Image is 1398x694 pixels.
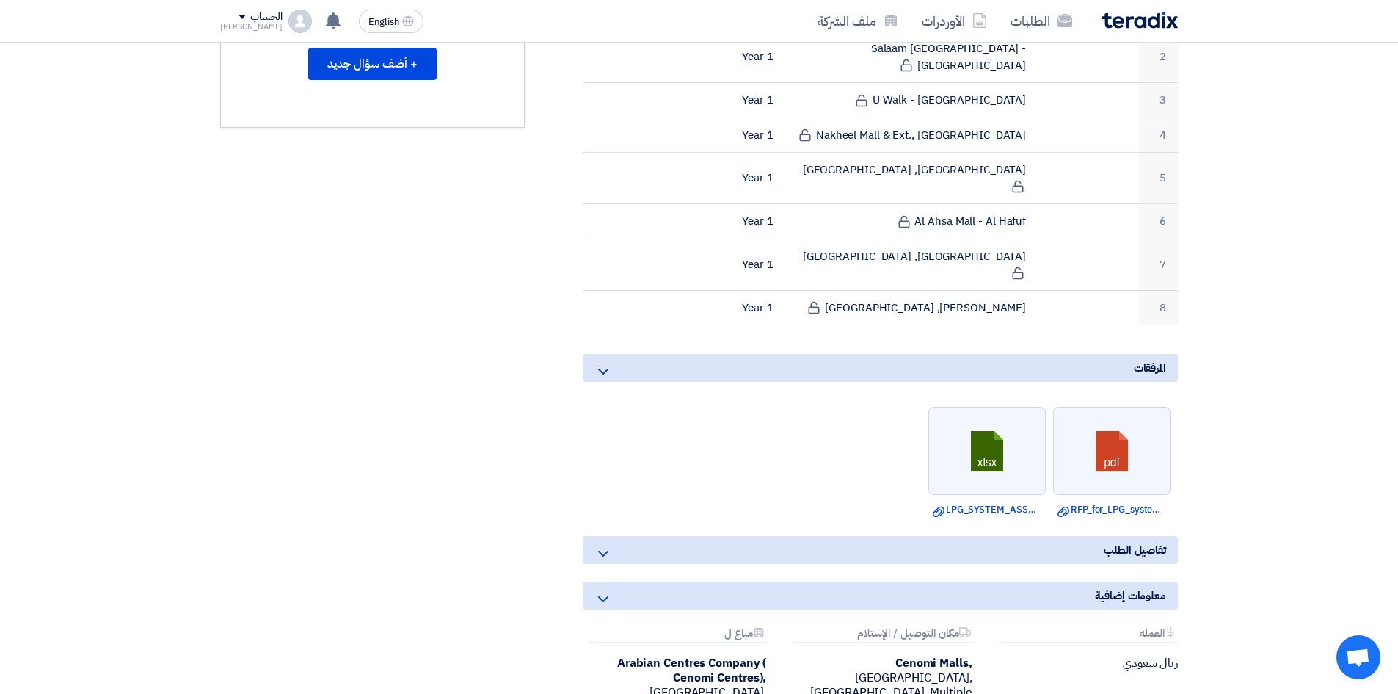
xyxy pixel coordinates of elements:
[368,17,399,27] span: English
[994,656,1178,670] div: ريال سعودي
[1139,290,1178,325] td: 8
[933,502,1041,517] a: LPG_SYSTEM_ASSET_LIST.xlsx
[1134,360,1166,376] span: المرفقات
[684,83,785,118] td: 1 Year
[684,204,785,239] td: 1 Year
[684,290,785,325] td: 1 Year
[785,204,1038,239] td: Al Ahsa Mall - Al Hafuf
[684,118,785,153] td: 1 Year
[1000,627,1178,643] div: العمله
[999,4,1084,38] a: الطلبات
[1057,502,1166,517] a: RFP_for_LPG_system_Planned_Preventive_Maintenance__Repair_Services.pdf
[1139,239,1178,290] td: 7
[1139,118,1178,153] td: 4
[1139,83,1178,118] td: 3
[1336,635,1380,679] div: دردشة مفتوحة
[785,290,1038,325] td: [PERSON_NAME], [GEOGRAPHIC_DATA]
[684,32,785,83] td: 1 Year
[785,118,1038,153] td: Nakheel Mall & Ext., [GEOGRAPHIC_DATA]
[910,4,999,38] a: الأوردرات
[617,654,767,687] b: Arabian Centres Company ( Cenomi Centres),
[1139,32,1178,83] td: 2
[359,10,423,33] button: English
[220,23,283,31] div: [PERSON_NAME]
[806,4,910,38] a: ملف الشركة
[1139,204,1178,239] td: 6
[1139,153,1178,204] td: 5
[1095,588,1166,604] span: معلومات إضافية
[895,654,972,672] b: Cenomi Malls,
[785,32,1038,83] td: Salaam [GEOGRAPHIC_DATA] - [GEOGRAPHIC_DATA]
[589,627,766,643] div: مباع ل
[250,11,282,24] div: الحساب
[785,239,1038,290] td: [GEOGRAPHIC_DATA], [GEOGRAPHIC_DATA]
[684,239,785,290] td: 1 Year
[684,153,785,204] td: 1 Year
[308,48,437,80] button: + أضف سؤال جديد
[288,10,312,33] img: profile_test.png
[1104,542,1166,558] span: تفاصيل الطلب
[794,627,972,643] div: مكان التوصيل / الإستلام
[785,83,1038,118] td: U Walk - [GEOGRAPHIC_DATA]
[785,153,1038,204] td: [GEOGRAPHIC_DATA], [GEOGRAPHIC_DATA]
[1102,12,1178,29] img: Teradix logo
